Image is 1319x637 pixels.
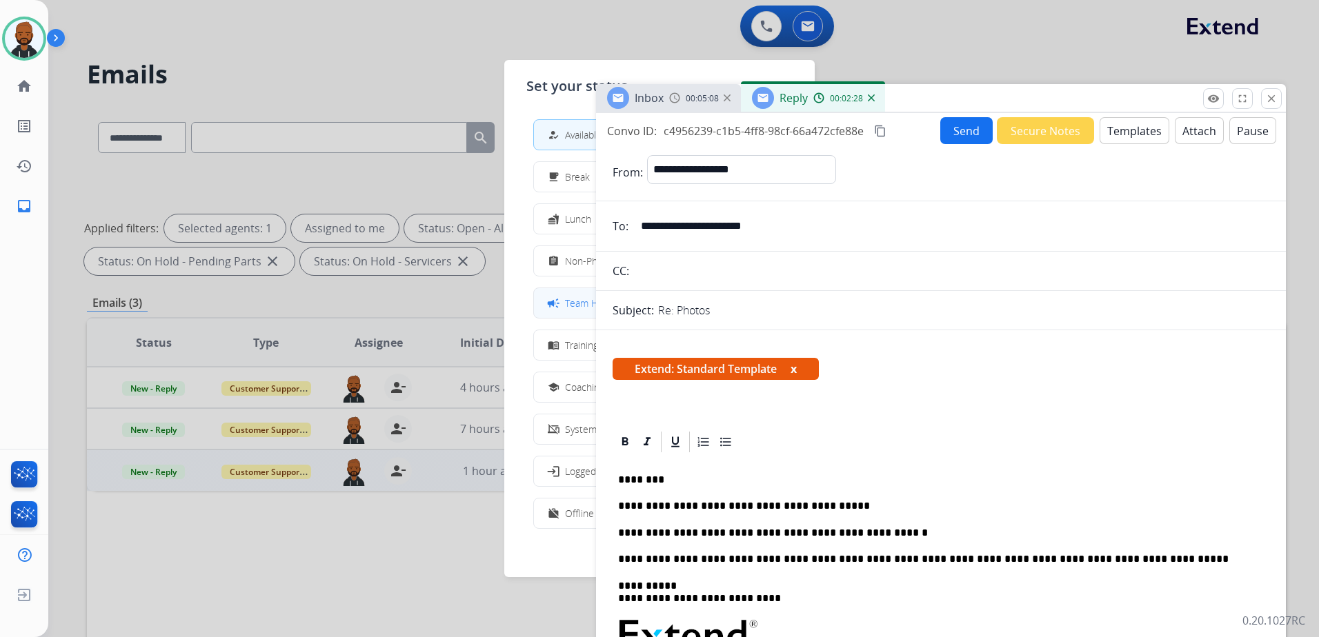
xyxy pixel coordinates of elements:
[546,296,560,310] mat-icon: campaign
[548,213,559,225] mat-icon: fastfood
[780,90,808,105] span: Reply
[664,123,864,139] span: c4956239-c1b5-4ff8-98cf-66a472cfe88e
[613,218,628,234] p: To:
[5,19,43,58] img: avatar
[940,117,993,144] button: Send
[1207,92,1220,105] mat-icon: remove_red_eye
[548,255,559,267] mat-icon: assignment
[548,507,559,519] mat-icon: work_off
[548,381,559,393] mat-icon: school
[686,93,719,104] span: 00:05:08
[637,432,657,452] div: Italic
[534,372,785,402] button: Coaching
[565,128,602,142] span: Available
[565,422,623,436] span: System Issue
[16,158,32,174] mat-icon: history
[791,361,797,377] button: x
[534,498,785,528] button: Offline
[534,330,785,360] button: Training
[1265,92,1278,105] mat-icon: close
[658,302,710,318] p: Re: Photos
[16,198,32,214] mat-icon: inbox
[1236,92,1249,105] mat-icon: fullscreen
[565,254,646,268] span: Non-Phone Queue
[613,302,654,318] p: Subject:
[997,117,1094,144] button: Secure Notes
[546,464,560,478] mat-icon: login
[1229,117,1276,144] button: Pause
[565,212,591,226] span: Lunch
[548,423,559,435] mat-icon: phonelink_off
[565,464,607,478] span: Logged In
[1175,117,1224,144] button: Attach
[565,296,622,310] span: Team Huddle
[635,90,664,105] span: Inbox
[607,123,657,139] p: Convo ID:
[16,118,32,134] mat-icon: list_alt
[534,120,785,150] button: Available
[874,125,886,137] mat-icon: content_copy
[613,164,643,181] p: From:
[565,506,594,520] span: Offline
[548,129,559,141] mat-icon: how_to_reg
[613,263,629,279] p: CC:
[534,162,785,192] button: Break
[565,380,604,394] span: Coaching
[665,432,686,452] div: Underline
[565,170,590,184] span: Break
[534,204,785,234] button: Lunch
[548,339,559,351] mat-icon: menu_book
[1100,117,1169,144] button: Templates
[565,338,598,352] span: Training
[534,246,785,276] button: Non-Phone Queue
[1242,612,1305,629] p: 0.20.1027RC
[16,78,32,94] mat-icon: home
[548,171,559,183] mat-icon: free_breakfast
[613,358,819,380] span: Extend: Standard Template
[693,432,714,452] div: Ordered List
[830,93,863,104] span: 00:02:28
[534,288,785,318] button: Team Huddle
[534,414,785,444] button: System Issue
[715,432,736,452] div: Bullet List
[615,432,635,452] div: Bold
[534,456,785,486] button: Logged In
[526,77,628,96] span: Set your status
